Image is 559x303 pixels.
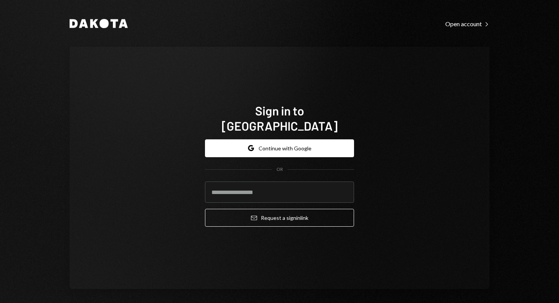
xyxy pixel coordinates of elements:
[445,20,489,28] div: Open account
[445,19,489,28] a: Open account
[205,103,354,133] h1: Sign in to [GEOGRAPHIC_DATA]
[205,209,354,227] button: Request a signinlink
[276,166,283,173] div: OR
[205,139,354,157] button: Continue with Google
